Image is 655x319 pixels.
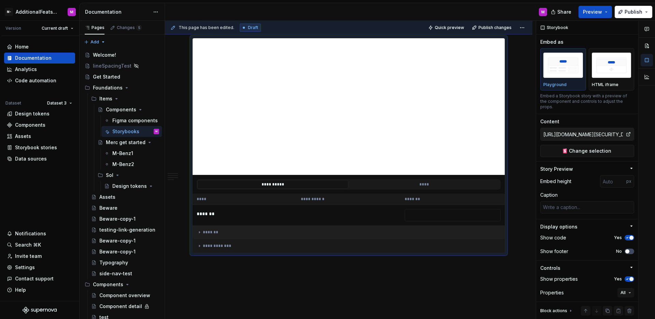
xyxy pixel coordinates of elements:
button: Display options [540,223,634,230]
span: Publish changes [478,25,512,30]
a: testing-link-generation [88,224,162,235]
div: Help [15,287,26,293]
p: HTML iframe [592,82,618,87]
div: Component detail [99,303,142,310]
div: Storybook stories [15,144,57,151]
div: Embed height [540,178,571,185]
button: Change selection [540,145,634,157]
a: Beware-copy-1 [88,235,162,246]
span: Change selection [569,148,611,154]
div: Beware-copy-1 [99,237,136,244]
a: Design tokens [4,108,75,119]
a: Home [4,41,75,52]
span: Share [557,9,571,15]
a: Components [95,104,162,115]
span: Publish [625,9,642,15]
button: Controls [540,265,634,272]
div: Embed a Storybook story with a preview of the component and controls to adjust the props. [540,93,634,110]
a: Component overview [88,290,162,301]
div: Documentation [15,55,52,61]
button: Publish changes [470,23,515,32]
div: Block actions [540,306,573,316]
div: Controls [540,265,560,272]
button: Notifications [4,228,75,239]
div: Content [540,118,559,125]
span: This page has been edited. [179,25,234,30]
a: lineSpacingTest [82,60,162,71]
a: Storybook stories [4,142,75,153]
button: M-AdditionalFeatsTestM [1,4,78,19]
div: Pages [85,25,104,30]
a: Components [4,120,75,130]
button: Share [547,6,576,18]
div: M-Benz1 [112,150,133,157]
button: Current draft [39,24,76,33]
button: Add [82,37,108,47]
a: M-Benz2 [101,159,162,170]
img: placeholder [543,53,583,78]
a: Analytics [4,64,75,75]
a: Assets [88,192,162,203]
div: Component overview [99,292,150,299]
svg: Supernova Logo [23,307,57,314]
div: Welcome! [93,52,116,58]
a: Typography [88,257,162,268]
div: Assets [99,194,115,200]
span: Preview [583,9,602,15]
button: Preview [579,6,612,18]
button: placeholderHTML iframe [589,48,635,91]
a: side-nav-test [88,268,162,279]
div: Components [82,279,162,290]
div: Foundations [82,82,162,93]
label: Yes [614,276,622,282]
div: Properties [540,289,564,296]
div: AdditionalFeatsTest [16,9,59,15]
div: Data sources [15,155,47,162]
a: Code automation [4,75,75,86]
div: Figma components [112,117,158,124]
div: Components [15,122,45,128]
a: Beware-copy-1 [88,213,162,224]
a: Data sources [4,153,75,164]
div: Get Started [93,73,120,80]
span: Dataset 3 [47,100,67,106]
button: All [617,288,634,297]
div: Search ⌘K [15,241,41,248]
div: Contact support [15,275,54,282]
div: Beware-copy-1 [99,216,136,222]
a: Beware [88,203,162,213]
div: Items [88,93,162,104]
div: Components [93,281,123,288]
div: Dataset [5,100,21,106]
a: Settings [4,262,75,273]
div: Show footer [540,248,568,255]
div: lineSpacingTest [93,63,131,69]
div: Embed as [540,39,563,45]
span: All [621,290,626,295]
div: Home [15,43,29,50]
div: M-Benz2 [112,161,134,168]
a: Merc get started [95,137,162,148]
div: Caption [540,192,558,198]
a: Figma components [101,115,162,126]
div: testing-link-generation [99,226,155,233]
div: side-nav-test [99,270,132,277]
div: M [541,9,545,15]
div: Components [106,106,136,113]
span: 5 [136,25,142,30]
div: Analytics [15,66,37,73]
button: Search ⌘K [4,239,75,250]
button: Story Preview [540,166,634,172]
span: Current draft [42,26,68,31]
label: No [616,249,622,254]
div: Design tokens [112,183,147,190]
a: Component detail [88,301,162,312]
button: Dataset 3 [44,98,75,108]
div: M- [5,8,13,16]
div: Invite team [15,253,42,260]
p: Playground [543,82,567,87]
div: Notifications [15,230,46,237]
div: Items [99,95,112,102]
div: Story Preview [540,166,573,172]
label: Yes [614,235,622,240]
